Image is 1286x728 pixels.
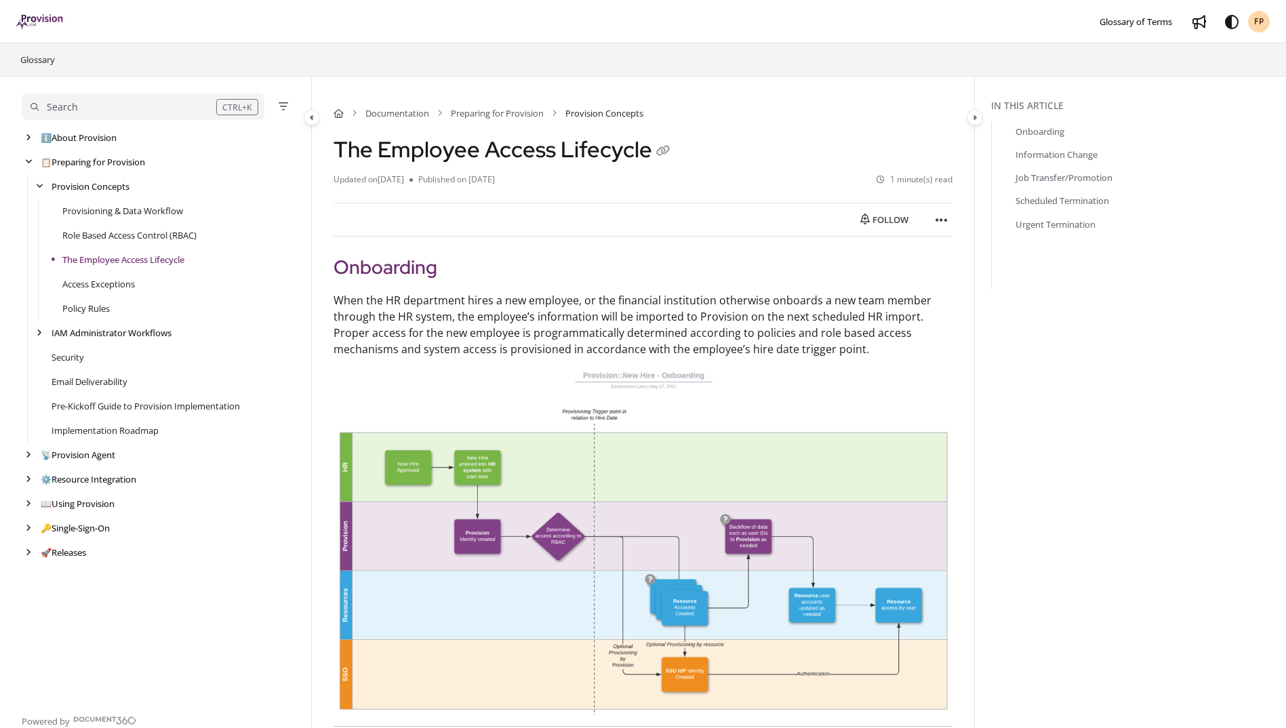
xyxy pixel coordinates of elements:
[1248,11,1270,33] button: FP
[967,109,983,125] button: Category toggle
[22,473,35,486] div: arrow
[62,277,135,291] a: Access Exceptions
[1016,171,1112,184] a: Job Transfer/Promotion
[334,292,952,357] p: When the HR department hires a new employee, or the financial institution otherwise onboards a ne...
[216,99,258,115] div: CTRL+K
[1100,16,1172,28] span: Glossary of Terms
[22,712,136,728] a: Powered by Document360 - opens in a new tab
[33,180,46,193] div: arrow
[41,472,136,486] a: Resource Integration
[877,174,952,186] li: 1 minute(s) read
[33,327,46,340] div: arrow
[41,521,110,535] a: Single-Sign-On
[1016,148,1098,161] a: Information Change
[365,106,429,120] a: Documentation
[41,131,117,144] a: About Provision
[52,350,84,364] a: Security
[41,546,52,559] span: 🚀
[62,253,184,266] a: The Employee Access Lifecycle
[52,326,172,340] a: IAM Administrator Workflows
[52,180,129,193] a: Provision Concepts
[41,449,52,461] span: 📡
[22,498,35,510] div: arrow
[334,106,344,120] a: Home
[22,156,35,169] div: arrow
[41,473,52,485] span: ⚙️
[41,155,145,169] a: Preparing for Provision
[565,106,643,120] span: Provision Concepts
[52,375,127,388] a: Email Deliverability
[1221,11,1243,33] button: Theme options
[22,449,35,462] div: arrow
[52,424,159,437] a: Implementation Roadmap
[1016,194,1109,207] a: Scheduled Termination
[1016,125,1064,138] a: Onboarding
[22,522,35,535] div: arrow
[22,546,35,559] div: arrow
[652,141,674,163] button: Copy link of The Employee Access Lifecycle
[22,714,70,728] span: Powered by
[1016,217,1096,230] a: Urgent Termination
[19,52,56,68] a: Glossary
[409,174,495,186] li: Published on [DATE]
[334,174,409,186] li: Updated on [DATE]
[22,132,35,144] div: arrow
[931,209,952,230] button: Article more options
[334,136,674,163] h1: The Employee Access Lifecycle
[62,302,110,315] a: Policy Rules
[275,98,292,115] button: Filter
[1254,16,1264,28] span: FP
[52,399,240,413] a: Pre-Kickoff Guide to Provision Implementation
[41,132,52,144] span: ℹ️
[62,228,197,242] a: Role Based Access Control (RBAC)
[451,106,544,120] a: Preparing for Provision
[304,109,320,125] button: Category toggle
[334,368,952,716] img: New Hire - Onboarding.png
[41,448,115,462] a: Provision Agent
[1188,11,1210,33] a: Whats new
[334,253,952,281] h2: Onboarding
[991,98,1281,113] div: In this article
[16,14,64,30] a: Project logo
[41,546,86,559] a: Releases
[47,100,78,115] div: Search
[62,204,183,218] a: Provisioning & Data Workflow
[41,498,52,510] span: 📖
[849,209,920,230] button: Follow
[22,93,264,120] button: Search
[16,14,64,29] img: brand logo
[41,156,52,168] span: 📋
[41,522,52,534] span: 🔑
[41,497,115,510] a: Using Provision
[73,716,136,725] img: Document360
